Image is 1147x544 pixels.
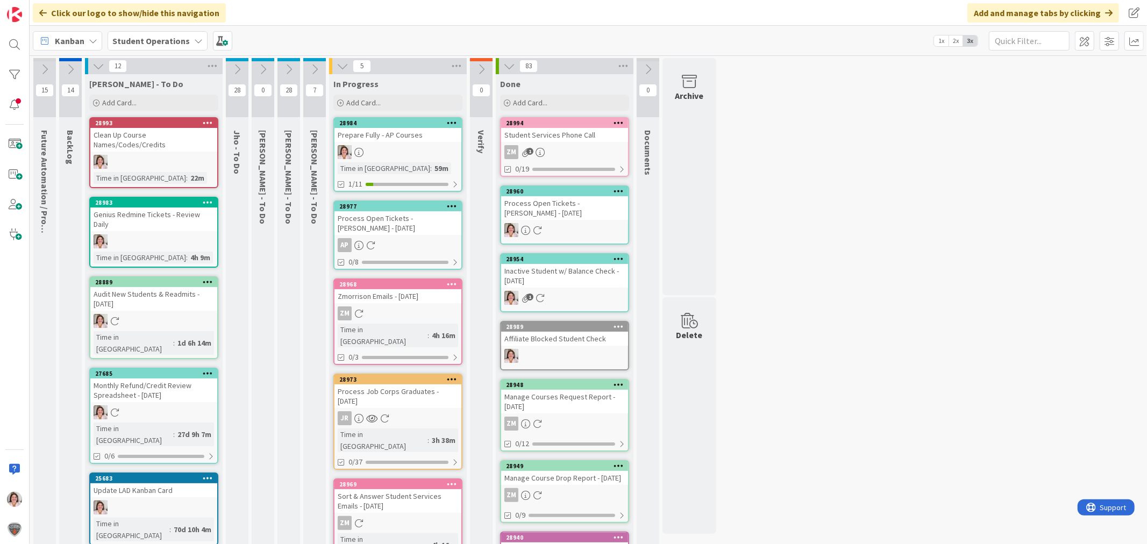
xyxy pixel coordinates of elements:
[7,7,22,22] img: Visit kanbanzone.com
[501,254,628,264] div: 28954
[501,322,628,346] div: 28989Affiliate Blocked Student Check
[90,198,217,207] div: 28983
[501,118,628,128] div: 28994
[506,188,628,195] div: 28960
[675,89,704,102] div: Archive
[643,130,653,175] span: Documents
[501,118,628,142] div: 28994Student Services Phone Call
[504,349,518,363] img: EW
[338,306,352,320] div: ZM
[95,119,217,127] div: 28993
[7,492,22,507] img: EW
[339,281,461,288] div: 28968
[280,84,298,97] span: 28
[90,500,217,514] div: EW
[90,277,217,311] div: 28889Audit New Students & Readmits - [DATE]
[676,328,703,341] div: Delete
[55,34,84,47] span: Kanban
[90,369,217,378] div: 27685
[526,294,533,300] span: 1
[334,118,461,128] div: 28984
[338,238,352,252] div: AP
[333,78,379,89] span: In Progress
[472,84,490,97] span: 0
[428,434,429,446] span: :
[339,119,461,127] div: 28984
[501,145,628,159] div: ZM
[501,461,628,471] div: 28949
[283,130,294,224] span: Eric - To Do
[334,289,461,303] div: Zmorrison Emails - [DATE]
[334,128,461,142] div: Prepare Fully - AP Courses
[90,378,217,402] div: Monthly Refund/Credit Review Spreadsheet - [DATE]
[334,211,461,235] div: Process Open Tickets - [PERSON_NAME] - [DATE]
[102,98,137,108] span: Add Card...
[338,411,352,425] div: JR
[90,118,217,128] div: 28993
[476,130,487,153] span: Verify
[526,148,533,155] span: 1
[65,130,76,164] span: BackLog
[186,252,188,263] span: :
[33,3,226,23] div: Click our logo to show/hide this navigation
[501,488,628,502] div: ZM
[334,489,461,513] div: Sort & Answer Student Services Emails - [DATE]
[639,84,657,97] span: 0
[7,522,22,537] img: avatar
[504,291,518,305] img: EW
[171,524,214,535] div: 70d 10h 4m
[334,145,461,159] div: EW
[501,187,628,220] div: 28960Process Open Tickets - [PERSON_NAME] - [DATE]
[429,434,458,446] div: 3h 38m
[515,510,525,521] span: 0/9
[506,119,628,127] div: 28994
[949,35,963,46] span: 2x
[94,518,169,541] div: Time in [GEOGRAPHIC_DATA]
[173,428,175,440] span: :
[186,172,188,184] span: :
[94,252,186,263] div: Time in [GEOGRAPHIC_DATA]
[23,2,49,15] span: Support
[90,483,217,497] div: Update LAD Kanban Card
[504,417,518,431] div: ZM
[334,280,461,289] div: 28968
[104,450,115,462] span: 0/6
[334,306,461,320] div: ZM
[501,322,628,332] div: 28989
[501,291,628,305] div: EW
[188,172,207,184] div: 22m
[90,369,217,402] div: 27685Monthly Refund/Credit Review Spreadsheet - [DATE]
[348,352,359,363] span: 0/3
[501,533,628,542] div: 28940
[109,60,127,73] span: 12
[94,405,108,419] img: EW
[501,128,628,142] div: Student Services Phone Call
[506,323,628,331] div: 28989
[504,145,518,159] div: ZM
[500,78,521,89] span: Done
[504,223,518,237] img: EW
[95,199,217,206] div: 28983
[94,314,108,328] img: EW
[339,481,461,488] div: 28969
[501,187,628,196] div: 28960
[258,130,268,224] span: Zaida - To Do
[232,130,243,174] span: Jho - To Do
[334,516,461,530] div: ZM
[90,198,217,231] div: 28983Genius Redmine Tickets - Review Daily
[95,475,217,482] div: 25683
[501,461,628,485] div: 28949Manage Course Drop Report - [DATE]
[519,60,538,73] span: 83
[61,84,80,97] span: 14
[348,456,362,468] span: 0/37
[348,256,359,268] span: 0/8
[334,202,461,235] div: 28977Process Open Tickets - [PERSON_NAME] - [DATE]
[90,287,217,311] div: Audit New Students & Readmits - [DATE]
[334,280,461,303] div: 28968Zmorrison Emails - [DATE]
[334,375,461,384] div: 28973
[346,98,381,108] span: Add Card...
[35,84,54,97] span: 15
[515,438,529,449] span: 0/12
[334,479,461,513] div: 28969Sort & Answer Student Services Emails - [DATE]
[353,60,371,73] span: 5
